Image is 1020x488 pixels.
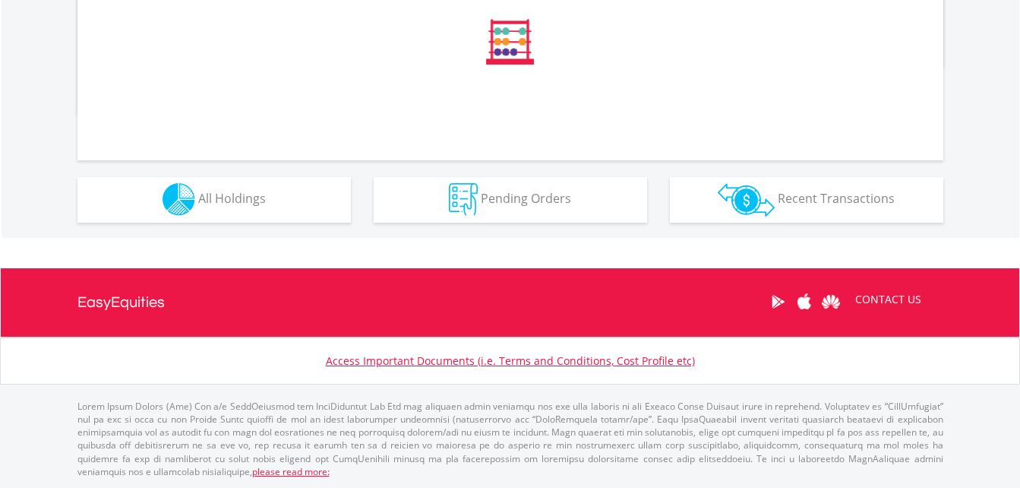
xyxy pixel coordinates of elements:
[326,353,695,368] a: Access Important Documents (i.e. Terms and Conditions, Cost Profile etc)
[845,278,932,321] a: CONTACT US
[481,190,571,207] span: Pending Orders
[718,183,775,217] img: transactions-zar-wht.png
[374,177,647,223] button: Pending Orders
[791,278,818,325] a: Apple
[778,190,895,207] span: Recent Transactions
[670,177,943,223] button: Recent Transactions
[765,278,791,325] a: Google Play
[77,177,351,223] button: All Holdings
[252,465,330,478] a: please read more:
[818,278,845,325] a: Huawei
[77,400,943,478] p: Lorem Ipsum Dolors (Ame) Con a/e SeddOeiusmod tem InciDiduntut Lab Etd mag aliquaen admin veniamq...
[163,183,195,216] img: holdings-wht.png
[77,268,165,337] a: EasyEquities
[198,190,266,207] span: All Holdings
[449,183,478,216] img: pending_instructions-wht.png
